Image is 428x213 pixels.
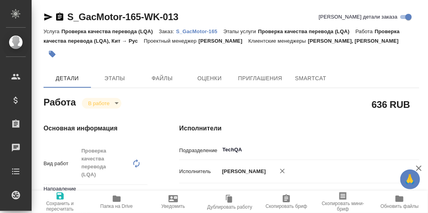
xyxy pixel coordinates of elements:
button: Удалить исполнителя [274,162,291,180]
p: [PERSON_NAME] [199,38,248,44]
p: Вид работ [44,160,78,168]
span: Скопировать мини-бриф [320,201,367,212]
span: Приглашения [238,74,282,83]
button: Open [395,149,396,151]
span: [PERSON_NAME] детали заказа [319,13,398,21]
a: S_GacMotor-165-WK-013 [67,11,178,22]
button: Обновить файлы [371,191,428,213]
span: Файлы [143,74,181,83]
button: В работе [86,100,112,107]
span: Скопировать бриф [266,204,307,209]
p: Направление перевода [44,185,78,201]
span: Сохранить и пересчитать [36,201,83,212]
button: Уведомить [145,191,201,213]
p: Проверка качества перевода (LQA) [61,28,159,34]
h2: 636 RUB [372,98,410,111]
h4: Основная информация [44,124,148,133]
p: Этапы услуги [223,28,258,34]
p: Проверка качества перевода (LQA) [258,28,356,34]
button: Скопировать ссылку [55,12,64,22]
p: Проектный менеджер [144,38,199,44]
span: SmartCat [292,74,330,83]
span: Обновить файлы [381,204,419,209]
p: S_GacMotor-165 [176,28,223,34]
h4: Исполнители [179,124,419,133]
p: Клиентские менеджеры [248,38,308,44]
button: Скопировать ссылку для ЯМессенджера [44,12,53,22]
span: Уведомить [161,204,185,209]
span: Детали [48,74,86,83]
span: Папка на Drive [100,204,133,209]
p: Заказ: [159,28,176,34]
button: Скопировать бриф [258,191,315,213]
p: Услуга [44,28,61,34]
button: Папка на Drive [88,191,145,213]
button: Скопировать мини-бриф [315,191,371,213]
span: Этапы [96,74,134,83]
button: Сохранить и пересчитать [32,191,88,213]
span: Оценки [191,74,229,83]
a: S_GacMotor-165 [176,28,223,34]
span: Дублировать работу [207,204,252,210]
span: 🙏 [403,171,417,188]
button: 🙏 [400,170,420,189]
p: Проверка качества перевода (LQA), Кит → Рус [44,28,400,44]
p: Работа [356,28,375,34]
div: В работе [82,98,121,109]
p: [PERSON_NAME], [PERSON_NAME] [308,38,405,44]
p: Подразделение [179,147,219,155]
button: Дублировать работу [201,191,258,213]
h2: Работа [44,94,76,109]
p: Исполнитель [179,168,219,175]
button: Добавить тэг [44,45,61,63]
p: [PERSON_NAME] [219,168,266,175]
